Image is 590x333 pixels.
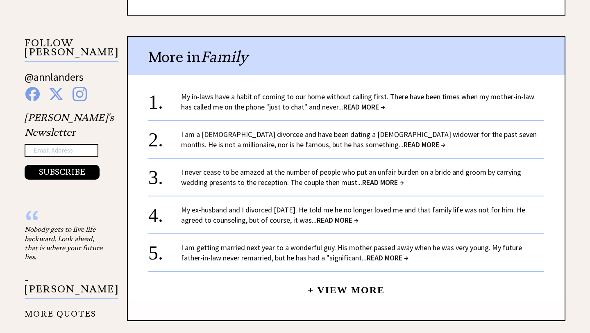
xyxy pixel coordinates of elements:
a: @annlanders [25,70,84,92]
button: SUBSCRIBE [25,165,100,180]
a: My in-laws have a habit of coming to our home without calling first. There have been times when m... [181,92,534,112]
a: My ex-husband and I divorced [DATE]. He told me he no longer loved me and that family life was no... [181,205,525,225]
input: Email Address [25,144,98,157]
a: + View More [308,278,385,295]
div: 1. [148,91,181,107]
div: 5. [148,242,181,258]
img: x%20blue.png [49,87,64,101]
span: READ MORE → [362,178,404,187]
p: - [PERSON_NAME] [25,276,118,299]
div: 3. [148,167,181,182]
div: 2. [148,129,181,144]
a: MORE QUOTES [25,303,96,319]
span: READ MORE → [343,102,385,112]
span: READ MORE → [367,253,408,262]
div: Nobody gets to live life backward. Look ahead, that is where your future lies. [25,225,107,262]
a: I am getting married next year to a wonderful guy. His mother passed away when he was very young.... [181,243,522,262]
div: [PERSON_NAME]'s Newsletter [25,110,114,180]
p: FOLLOW [PERSON_NAME] [25,39,118,62]
img: instagram%20blue.png [73,87,87,101]
img: facebook%20blue.png [25,87,40,101]
div: More in [128,37,565,75]
span: READ MORE → [404,140,445,149]
div: “ [25,217,107,225]
a: I never cease to be amazed at the number of people who put an unfair burden on a bride and groom ... [181,167,521,187]
div: 4. [148,205,181,220]
span: Family [201,48,248,66]
a: I am a [DEMOGRAPHIC_DATA] divorcee and have been dating a [DEMOGRAPHIC_DATA] widower for the past... [181,130,537,149]
span: READ MORE → [317,215,359,225]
